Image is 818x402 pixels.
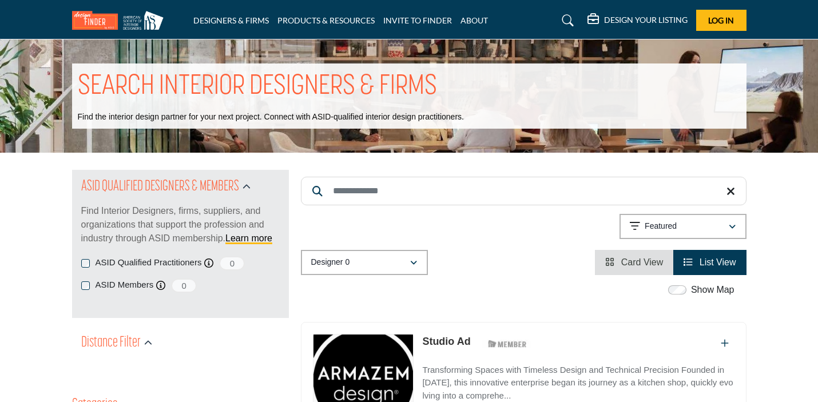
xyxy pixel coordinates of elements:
span: 0 [171,278,197,293]
a: ABOUT [460,15,488,25]
input: Search Keyword [301,177,746,205]
span: Card View [621,257,664,267]
img: Site Logo [72,11,169,30]
p: Find the interior design partner for your next project. Connect with ASID-qualified interior desi... [78,112,464,123]
li: Card View [595,250,673,275]
h2: ASID QUALIFIED DESIGNERS & MEMBERS [81,177,239,197]
input: ASID Members checkbox [81,281,90,290]
label: ASID Qualified Practitioners [96,256,202,269]
p: Featured [645,221,677,232]
button: Featured [620,214,746,239]
a: Search [551,11,581,30]
p: Designer 0 [311,257,350,268]
label: Show Map [691,283,734,297]
p: Find Interior Designers, firms, suppliers, and organizations that support the profession and indu... [81,204,280,245]
a: Add To List [721,339,729,348]
a: View Card [605,257,663,267]
a: INVITE TO FINDER [383,15,452,25]
h2: Distance Filter [81,333,141,353]
a: View List [684,257,736,267]
a: DESIGNERS & FIRMS [193,15,269,25]
span: Log In [708,15,734,25]
a: Studio Ad [422,336,470,347]
h5: DESIGN YOUR LISTING [604,15,688,25]
span: 0 [219,256,245,270]
h1: SEARCH INTERIOR DESIGNERS & FIRMS [78,69,437,105]
a: Learn more [225,233,272,243]
p: Studio Ad [422,334,470,349]
div: DESIGN YOUR LISTING [587,14,688,27]
input: ASID Qualified Practitioners checkbox [81,259,90,268]
label: ASID Members [96,278,154,292]
button: Designer 0 [301,250,428,275]
a: PRODUCTS & RESOURCES [277,15,375,25]
li: List View [673,250,746,275]
img: ASID Members Badge Icon [482,337,533,351]
span: List View [700,257,736,267]
button: Log In [696,10,746,31]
